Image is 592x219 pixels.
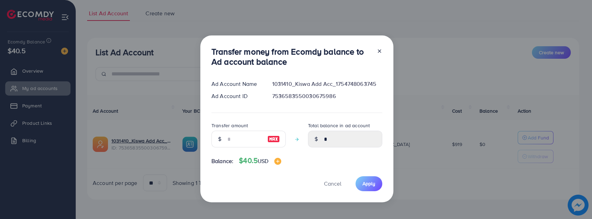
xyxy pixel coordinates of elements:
button: Apply [356,176,382,191]
div: Ad Account ID [206,92,267,100]
span: USD [258,157,268,165]
img: image [267,135,280,143]
button: Cancel [315,176,350,191]
img: image [274,158,281,165]
label: Total balance in ad account [308,122,370,129]
span: Apply [362,180,375,187]
h4: $40.5 [239,156,281,165]
label: Transfer amount [211,122,248,129]
span: Cancel [324,180,341,187]
span: Balance: [211,157,233,165]
h3: Transfer money from Ecomdy balance to Ad account balance [211,47,371,67]
div: 7536583550030675986 [267,92,388,100]
div: Ad Account Name [206,80,267,88]
div: 1031410_Kiswa Add Acc_1754748063745 [267,80,388,88]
